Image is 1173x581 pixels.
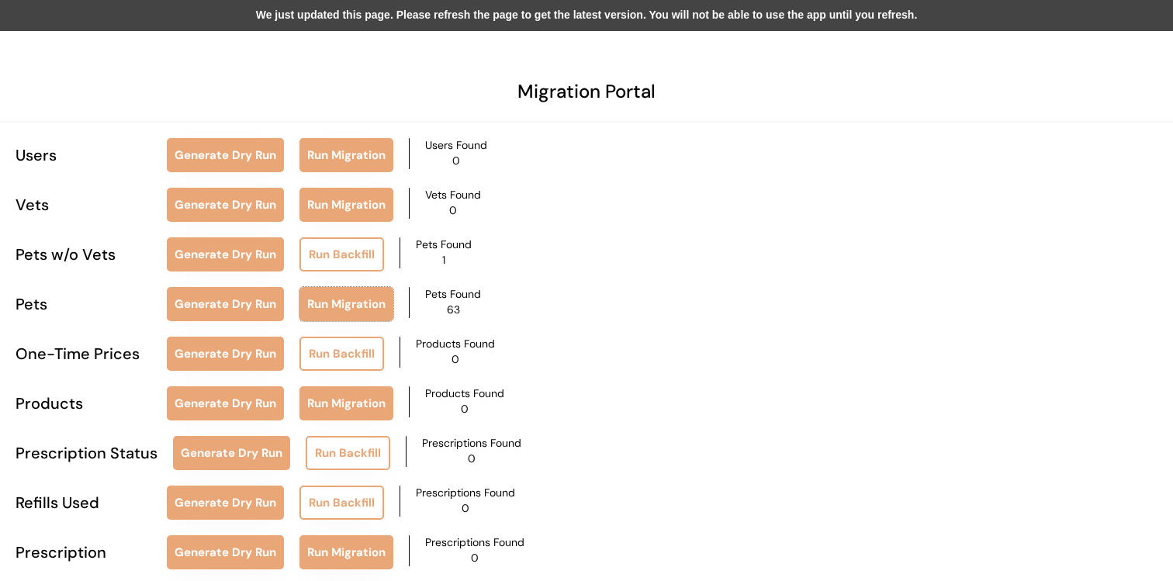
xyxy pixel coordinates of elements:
[16,491,151,514] div: Refills Used
[299,188,393,222] button: Run Migration
[299,386,393,420] button: Run Migration
[167,486,284,520] button: Generate Dry Run
[167,337,284,371] button: Generate Dry Run
[468,451,476,467] div: 0
[306,436,390,470] button: Run Backfill
[462,501,469,517] div: 0
[167,535,284,569] button: Generate Dry Run
[299,535,393,569] button: Run Migration
[452,352,459,368] div: 0
[16,193,151,216] div: Vets
[16,392,151,415] div: Products
[471,551,479,566] div: 0
[299,237,384,271] button: Run Backfill
[416,237,472,253] div: Pets Found
[425,535,524,551] div: Prescriptions Found
[16,243,151,266] div: Pets w/o Vets
[517,78,656,105] div: Migration Portal
[442,253,445,268] div: 1
[425,287,481,303] div: Pets Found
[167,287,284,321] button: Generate Dry Run
[16,342,151,365] div: One-Time Prices
[447,303,460,318] div: 63
[416,486,515,501] div: Prescriptions Found
[167,188,284,222] button: Generate Dry Run
[167,237,284,271] button: Generate Dry Run
[299,486,384,520] button: Run Backfill
[167,386,284,420] button: Generate Dry Run
[425,138,487,154] div: Users Found
[167,138,284,172] button: Generate Dry Run
[425,188,481,203] div: Vets Found
[452,154,460,169] div: 0
[299,138,393,172] button: Run Migration
[449,203,457,219] div: 0
[425,386,504,402] div: Products Found
[461,402,469,417] div: 0
[16,292,151,316] div: Pets
[16,441,157,465] div: Prescription Status
[16,541,151,564] div: Prescription
[416,337,495,352] div: Products Found
[16,144,151,167] div: Users
[299,337,384,371] button: Run Backfill
[299,287,393,321] button: Run Migration
[422,436,521,451] div: Prescriptions Found
[173,436,290,470] button: Generate Dry Run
